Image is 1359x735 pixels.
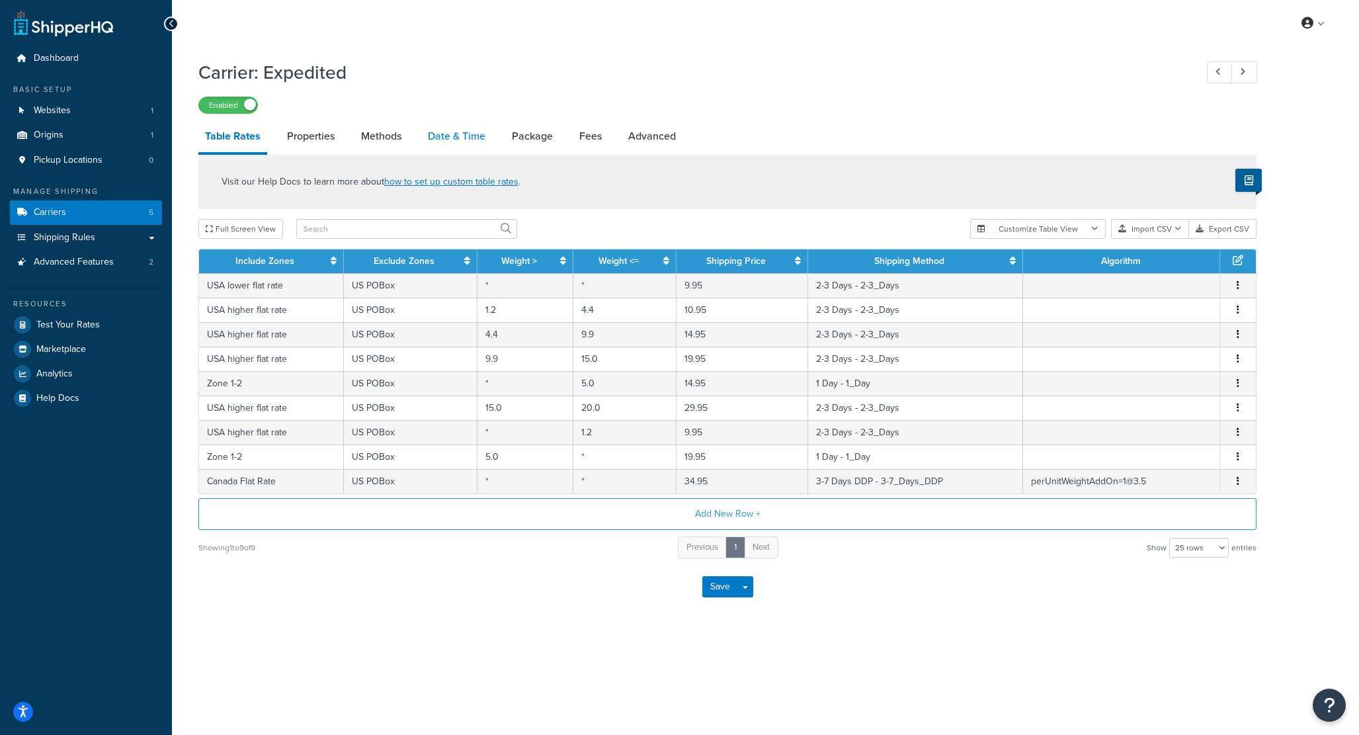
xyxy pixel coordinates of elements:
a: Help Docs [10,386,162,410]
td: USA higher flat rate [199,396,344,420]
a: 1 [725,537,745,558]
td: Canada Flat Rate [199,469,344,494]
a: Dashboard [10,46,162,71]
td: 2-3 Days - 2-3_Days [808,420,1023,445]
label: Enabled [199,97,257,113]
a: Pickup Locations0 [10,148,162,173]
td: 34.95 [677,469,808,494]
td: USA higher flat rate [199,347,344,371]
a: Fees [573,120,608,152]
td: 2-3 Days - 2-3_Days [808,396,1023,420]
td: 29.95 [677,396,808,420]
td: US POBox [344,445,477,469]
td: 15.0 [573,347,677,371]
a: Methods [354,120,408,152]
td: 1.2 [573,420,677,445]
span: 1 [151,130,153,141]
td: 14.95 [677,371,808,396]
button: Full Screen View [198,219,283,239]
span: Dashboard [34,53,79,64]
td: 1 Day - 1_Day [808,445,1023,469]
a: Date & Time [421,120,492,152]
td: US POBox [344,322,477,347]
th: Algorithm [1023,249,1220,273]
td: US POBox [344,469,477,494]
div: Resources [10,298,162,310]
td: 4.4 [477,322,573,347]
span: Pickup Locations [34,155,103,166]
a: Origins1 [10,123,162,148]
a: Shipping Price [706,254,766,268]
td: USA higher flat rate [199,298,344,322]
td: US POBox [344,273,477,298]
a: Next [744,537,778,558]
td: perUnitWeightAddOn=1@3.5 [1023,469,1220,494]
td: 19.95 [677,347,808,371]
p: Visit our Help Docs to learn more about . [222,175,520,189]
td: 2-3 Days - 2-3_Days [808,322,1023,347]
a: Previous Record [1207,62,1233,83]
div: Manage Shipping [10,186,162,197]
a: Include Zones [235,254,294,268]
span: Help Docs [36,393,79,404]
li: Advanced Features [10,250,162,275]
span: Test Your Rates [36,320,100,331]
a: how to set up custom table rates [384,175,518,189]
a: Exclude Zones [374,254,434,268]
button: Import CSV [1111,219,1189,239]
a: Advanced Features2 [10,250,162,275]
td: 1.2 [477,298,573,322]
td: 2-3 Days - 2-3_Days [808,273,1023,298]
li: Test Your Rates [10,313,162,337]
td: US POBox [344,396,477,420]
td: 5.0 [477,445,573,469]
h1: Carrier: Expedited [198,60,1182,85]
button: Add New Row + [198,498,1256,530]
span: Marketplace [36,344,86,355]
button: Show Help Docs [1235,169,1262,192]
a: Weight <= [598,254,639,268]
li: Pickup Locations [10,148,162,173]
a: Advanced [622,120,682,152]
span: Origins [34,130,63,141]
span: Previous [686,540,718,553]
td: 2-3 Days - 2-3_Days [808,347,1023,371]
a: Next Record [1231,62,1257,83]
button: Open Resource Center [1313,689,1346,722]
span: Advanced Features [34,257,114,268]
div: Showing 1 to 9 of 9 [198,539,255,557]
span: 0 [149,155,153,166]
a: Properties [280,120,341,152]
td: USA higher flat rate [199,322,344,347]
td: US POBox [344,420,477,445]
span: entries [1231,539,1256,557]
td: 1 Day - 1_Day [808,371,1023,396]
span: 1 [151,105,153,116]
td: 9.9 [477,347,573,371]
button: Save [702,576,738,597]
li: Websites [10,99,162,123]
td: 9.95 [677,420,808,445]
a: Marketplace [10,337,162,361]
td: 14.95 [677,322,808,347]
li: Analytics [10,362,162,386]
td: Zone 1-2 [199,445,344,469]
td: 20.0 [573,396,677,420]
li: Carriers [10,200,162,225]
td: 9.9 [573,322,677,347]
td: 4.4 [573,298,677,322]
a: Websites1 [10,99,162,123]
a: Shipping Rules [10,226,162,250]
td: 5.0 [573,371,677,396]
a: Weight > [501,254,537,268]
td: 10.95 [677,298,808,322]
span: 2 [149,257,153,268]
div: Basic Setup [10,84,162,95]
td: USA lower flat rate [199,273,344,298]
td: 2-3 Days - 2-3_Days [808,298,1023,322]
td: US POBox [344,371,477,396]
